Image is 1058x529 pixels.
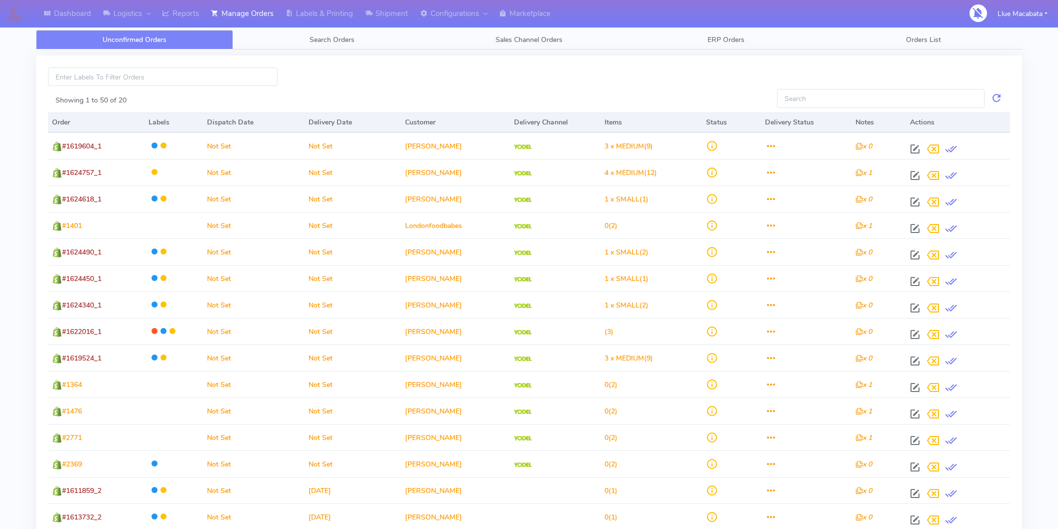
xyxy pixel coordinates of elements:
td: Not Set [203,397,304,424]
i: x 0 [855,486,872,495]
span: 0 [604,486,608,495]
span: 1 x SMALL [604,194,639,204]
td: [PERSON_NAME] [401,159,510,185]
i: x 0 [855,274,872,283]
td: [PERSON_NAME] [401,291,510,318]
td: Not Set [203,132,304,159]
img: Yodel [514,277,531,282]
span: (2) [604,459,617,469]
span: (9) [604,353,653,363]
img: Yodel [514,356,531,361]
span: (2) [604,221,617,230]
td: [PERSON_NAME] [401,397,510,424]
img: Yodel [514,224,531,229]
td: [PERSON_NAME] [401,450,510,477]
td: Not Set [203,265,304,291]
img: Yodel [514,171,531,176]
th: Status [702,112,760,132]
img: Yodel [514,250,531,255]
th: Labels [144,112,203,132]
i: x 1 [855,406,872,416]
td: Not Set [304,397,401,424]
td: [PERSON_NAME] [401,318,510,344]
span: Orders List [906,35,941,44]
input: Enter Labels To Filter Orders [48,67,277,86]
td: Not Set [203,238,304,265]
td: [PERSON_NAME] [401,477,510,503]
img: Yodel [514,144,531,149]
td: Not Set [304,238,401,265]
span: 1 x SMALL [604,300,639,310]
span: #1401 [62,221,82,230]
td: Not Set [304,450,401,477]
label: Showing 1 to 50 of 20 [55,95,126,105]
td: [PERSON_NAME] [401,238,510,265]
span: #2369 [62,459,82,469]
i: x 0 [855,141,872,151]
th: Dispatch Date [203,112,304,132]
img: Yodel [514,462,531,467]
span: 0 [604,380,608,389]
span: (1) [604,512,617,522]
th: Delivery Date [304,112,401,132]
td: Not Set [304,159,401,185]
td: Not Set [203,291,304,318]
i: x 1 [855,168,872,177]
span: #1619604_1 [62,141,101,151]
i: x 1 [855,433,872,442]
i: x 0 [855,194,872,204]
td: Not Set [203,424,304,450]
td: Not Set [203,185,304,212]
ul: Tabs [36,30,1022,49]
span: (2) [604,406,617,416]
td: Not Set [304,212,401,238]
span: (1) [604,194,648,204]
span: (2) [604,433,617,442]
td: Not Set [203,159,304,185]
span: #1619524_1 [62,353,101,363]
th: Delivery Status [761,112,851,132]
td: Not Set [304,344,401,371]
td: Not Set [203,212,304,238]
span: (3) [604,327,613,336]
span: (2) [604,247,648,257]
td: Not Set [304,132,401,159]
span: 0 [604,406,608,416]
input: Search [777,89,984,107]
i: x 0 [855,247,872,257]
i: x 0 [855,512,872,522]
td: Not Set [203,344,304,371]
span: 0 [604,512,608,522]
i: x 1 [855,380,872,389]
span: #1611859_2 [62,486,101,495]
span: #1622016_1 [62,327,101,336]
span: Sales Channel Orders [495,35,562,44]
th: Items [600,112,702,132]
td: [PERSON_NAME] [401,371,510,397]
td: Not Set [304,265,401,291]
img: Yodel [514,383,531,388]
i: x 0 [855,353,872,363]
td: Not Set [304,371,401,397]
span: 0 [604,433,608,442]
th: Delivery Channel [510,112,600,132]
span: (12) [604,168,657,177]
img: Yodel [514,330,531,335]
td: Not Set [304,318,401,344]
i: x 0 [855,459,872,469]
td: [DATE] [304,477,401,503]
span: 3 x MEDIUM [604,353,644,363]
span: Unconfirmed Orders [102,35,166,44]
button: Llue Macabata [990,3,1055,24]
span: ERP Orders [707,35,744,44]
img: Yodel [514,197,531,202]
span: (2) [604,300,648,310]
td: Not Set [203,450,304,477]
th: Actions [906,112,1010,132]
img: Yodel [514,303,531,308]
i: x 1 [855,221,872,230]
td: [PERSON_NAME] [401,424,510,450]
span: (2) [604,380,617,389]
span: 4 x MEDIUM [604,168,644,177]
span: #1624490_1 [62,247,101,257]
